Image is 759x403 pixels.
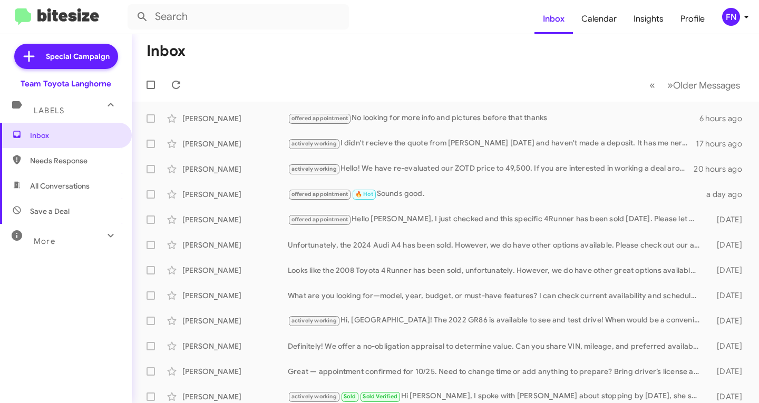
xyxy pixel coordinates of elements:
[291,393,337,400] span: actively working
[649,78,655,92] span: «
[182,189,288,200] div: [PERSON_NAME]
[291,140,337,147] span: actively working
[625,4,672,34] a: Insights
[673,80,740,91] span: Older Messages
[573,4,625,34] a: Calendar
[288,265,705,276] div: Looks like the 2008 Toyota 4Runner has been sold, unfortunately. However, we do have other great ...
[644,74,746,96] nav: Page navigation example
[288,341,705,351] div: Definitely! We offer a no-obligation appraisal to determine value. Can you share VIN, mileage, an...
[182,391,288,402] div: [PERSON_NAME]
[288,290,705,301] div: What are you looking for—model, year, budget, or must-have features? I can check current availabi...
[288,390,705,402] div: Hi [PERSON_NAME], I spoke with [PERSON_NAME] about stopping by [DATE], she said someone would sen...
[34,237,55,246] span: More
[713,8,747,26] button: FN
[291,317,337,324] span: actively working
[291,216,348,223] span: offered appointment
[705,189,751,200] div: a day ago
[661,74,746,96] button: Next
[705,290,751,301] div: [DATE]
[288,213,705,225] div: Hello [PERSON_NAME], I just checked and this specific 4Runner has been sold [DATE]. Please let me...
[46,51,110,62] span: Special Campaign
[672,4,713,34] a: Profile
[288,240,705,250] div: Unfortunately, the 2024 Audi A4 has been sold. However, we do have other options available. Pleas...
[699,113,751,124] div: 6 hours ago
[643,74,661,96] button: Previous
[30,130,120,141] span: Inbox
[288,366,705,377] div: Great — appointment confirmed for 10/25. Need to change time or add anything to prepare? Bring dr...
[344,393,356,400] span: Sold
[182,341,288,351] div: [PERSON_NAME]
[147,43,186,60] h1: Inbox
[291,191,348,198] span: offered appointment
[30,206,70,217] span: Save a Deal
[182,265,288,276] div: [PERSON_NAME]
[14,44,118,69] a: Special Campaign
[291,165,337,172] span: actively working
[128,4,349,30] input: Search
[534,4,573,34] a: Inbox
[30,181,90,191] span: All Conversations
[722,8,740,26] div: FN
[288,163,694,175] div: Hello! We have re-evaluated our ZOTD price to 49,500. If you are interested in working a deal aro...
[30,155,120,166] span: Needs Response
[182,366,288,377] div: [PERSON_NAME]
[288,188,705,200] div: Sounds good.
[291,115,348,122] span: offered appointment
[182,316,288,326] div: [PERSON_NAME]
[363,393,397,400] span: Sold Verified
[288,137,696,150] div: I didn't recieve the quote from [PERSON_NAME] [DATE] and haven't made a deposit. It has me nervous.
[21,78,111,89] div: Team Toyota Langhorne
[182,139,288,149] div: [PERSON_NAME]
[705,240,751,250] div: [DATE]
[288,112,699,124] div: No looking for more info and pictures before that thanks
[182,290,288,301] div: [PERSON_NAME]
[182,214,288,225] div: [PERSON_NAME]
[696,139,751,149] div: 17 hours ago
[705,391,751,402] div: [DATE]
[34,106,64,115] span: Labels
[355,191,373,198] span: 🔥 Hot
[288,314,705,327] div: Hi, [GEOGRAPHIC_DATA]! The 2022 GR86 is available to see and test drive! When would be a convenie...
[705,214,751,225] div: [DATE]
[705,316,751,326] div: [DATE]
[694,164,751,174] div: 20 hours ago
[182,113,288,124] div: [PERSON_NAME]
[705,341,751,351] div: [DATE]
[667,78,673,92] span: »
[705,265,751,276] div: [DATE]
[182,240,288,250] div: [PERSON_NAME]
[182,164,288,174] div: [PERSON_NAME]
[705,366,751,377] div: [DATE]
